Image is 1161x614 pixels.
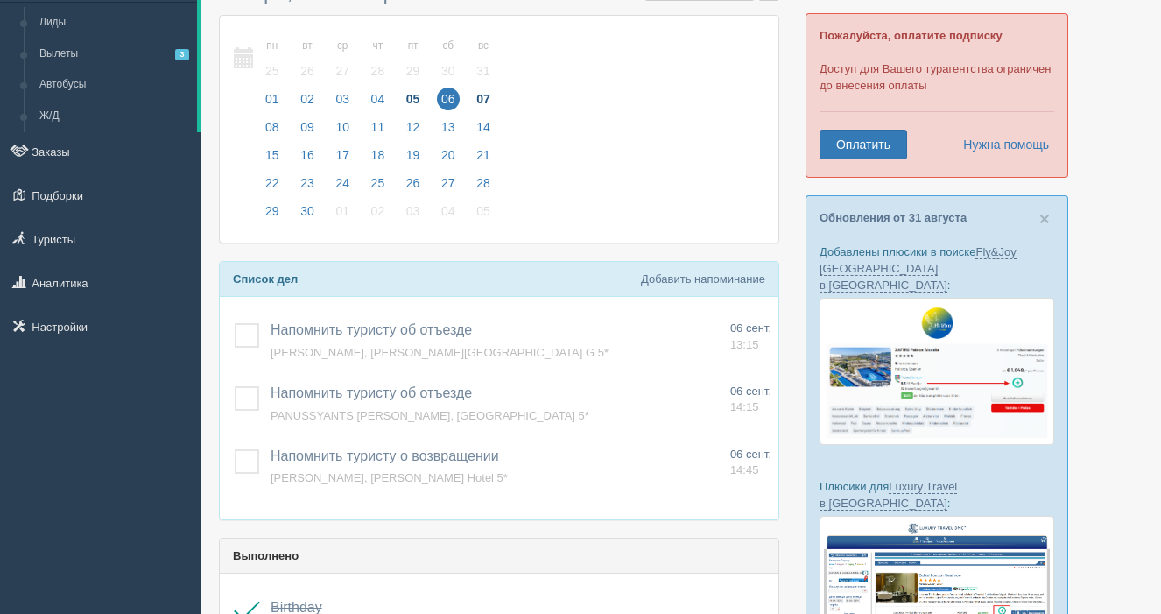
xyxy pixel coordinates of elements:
[806,13,1068,178] div: Доступ для Вашего турагентства ограничен до внесения оплаты
[367,116,390,138] span: 11
[367,88,390,110] span: 04
[367,144,390,166] span: 18
[432,173,465,201] a: 27
[402,60,425,82] span: 29
[331,116,354,138] span: 10
[472,116,495,138] span: 14
[256,89,289,117] a: 01
[820,130,907,159] a: Оплатить
[326,201,359,229] a: 01
[820,298,1054,445] img: fly-joy-de-proposal-crm-for-travel-agency.png
[256,173,289,201] a: 22
[397,29,430,89] a: пт 29
[256,145,289,173] a: 15
[32,69,197,101] a: Автобусы
[331,200,354,222] span: 01
[402,88,425,110] span: 05
[261,172,284,194] span: 22
[467,29,496,89] a: вс 31
[326,29,359,89] a: ср 27
[362,173,395,201] a: 25
[326,173,359,201] a: 24
[32,101,197,132] a: Ж/Д
[367,39,390,53] small: чт
[397,89,430,117] a: 05
[291,145,324,173] a: 16
[331,88,354,110] span: 03
[271,385,472,400] a: Напомнить туристу об отъезде
[730,338,759,351] span: 13:15
[730,385,771,398] span: 06 сент.
[367,172,390,194] span: 25
[367,60,390,82] span: 28
[271,471,508,484] a: [PERSON_NAME], [PERSON_NAME] Hotel 5*
[402,116,425,138] span: 12
[437,172,460,194] span: 27
[641,272,765,286] a: Добавить напоминание
[730,447,771,479] a: 06 сент. 14:45
[261,88,284,110] span: 01
[432,29,465,89] a: сб 30
[362,201,395,229] a: 02
[367,200,390,222] span: 02
[291,173,324,201] a: 23
[437,200,460,222] span: 04
[437,60,460,82] span: 30
[467,145,496,173] a: 21
[820,243,1054,293] p: Добавлены плюсики в поиске :
[730,321,771,353] a: 06 сент. 13:15
[730,448,771,461] span: 06 сент.
[432,201,465,229] a: 04
[362,117,395,145] a: 11
[362,29,395,89] a: чт 28
[261,200,284,222] span: 29
[467,117,496,145] a: 14
[402,144,425,166] span: 19
[291,89,324,117] a: 02
[397,173,430,201] a: 26
[472,39,495,53] small: вс
[256,201,289,229] a: 29
[467,201,496,229] a: 05
[397,145,430,173] a: 19
[326,145,359,173] a: 17
[467,173,496,201] a: 28
[296,116,319,138] span: 09
[331,39,354,53] small: ср
[402,172,425,194] span: 26
[233,549,299,562] b: Выполнено
[296,172,319,194] span: 23
[326,89,359,117] a: 03
[397,117,430,145] a: 12
[326,117,359,145] a: 10
[730,400,759,413] span: 14:15
[432,89,465,117] a: 06
[437,144,460,166] span: 20
[472,172,495,194] span: 28
[271,409,589,422] a: PANUSSYANTS [PERSON_NAME], [GEOGRAPHIC_DATA] 5*
[296,88,319,110] span: 02
[331,60,354,82] span: 27
[397,201,430,229] a: 03
[730,463,759,476] span: 14:45
[261,144,284,166] span: 15
[467,89,496,117] a: 07
[362,145,395,173] a: 18
[331,172,354,194] span: 24
[256,117,289,145] a: 08
[271,448,499,463] a: Напомнить туристу о возвращении
[271,346,609,359] span: [PERSON_NAME], [PERSON_NAME][GEOGRAPHIC_DATA] G 5*
[730,321,771,335] span: 06 сент.
[271,322,472,337] span: Напомнить туристу об отъезде
[296,39,319,53] small: вт
[437,39,460,53] small: сб
[362,89,395,117] a: 04
[402,39,425,53] small: пт
[32,7,197,39] a: Лиды
[820,480,957,511] a: Luxury Travel в [GEOGRAPHIC_DATA]
[331,144,354,166] span: 17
